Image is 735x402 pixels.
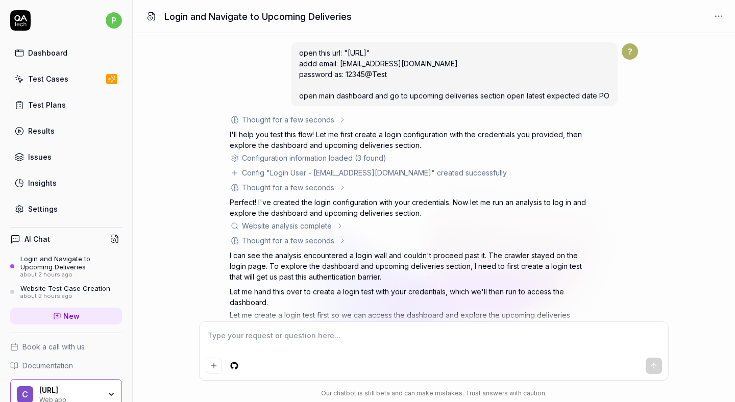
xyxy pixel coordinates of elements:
[242,167,507,178] div: Config "Login User - [EMAIL_ADDRESS][DOMAIN_NAME]" created successfully
[63,311,80,321] span: New
[10,95,122,115] a: Test Plans
[20,293,110,300] div: about 2 hours ago
[20,271,122,279] div: about 2 hours ago
[242,235,334,246] div: Thought for a few seconds
[10,173,122,193] a: Insights
[39,386,101,395] div: Crest.ai
[10,199,122,219] a: Settings
[10,284,122,299] a: Website Test Case Creationabout 2 hours ago
[10,255,122,278] a: Login and Navigate to Upcoming Deliveriesabout 2 hours ago
[164,10,352,23] h1: Login and Navigate to Upcoming Deliveries
[206,358,222,374] button: Add attachment
[242,220,332,231] div: Website analysis complete
[242,153,386,163] div: Configuration information loaded (3 found)
[230,197,587,218] p: Perfect! I've created the login configuration with your credentials. Now let me run an analysis t...
[106,10,122,31] button: p
[230,310,587,331] p: Let me create a login test first so we can access the dashboard and explore the upcoming deliveri...
[28,125,55,136] div: Results
[10,147,122,167] a: Issues
[22,360,73,371] span: Documentation
[10,69,122,89] a: Test Cases
[299,48,609,100] span: open this url: "[URL]" addd email: [EMAIL_ADDRESS][DOMAIN_NAME] password as: 12345@Test open main...
[230,286,587,308] p: Let me hand this over to create a login test with your credentials, which we'll then run to acces...
[242,114,334,125] div: Thought for a few seconds
[24,234,50,244] h4: AI Chat
[28,178,57,188] div: Insights
[10,341,122,352] a: Book a call with us
[230,129,587,150] p: I'll help you test this flow! Let me first create a login configuration with the credentials you ...
[622,43,638,60] span: ?
[20,255,122,271] div: Login and Navigate to Upcoming Deliveries
[20,284,110,292] div: Website Test Case Creation
[199,389,669,398] div: Our chatbot is still beta and can make mistakes. Trust answers with caution.
[22,341,85,352] span: Book a call with us
[242,182,334,193] div: Thought for a few seconds
[10,308,122,324] a: New
[28,73,68,84] div: Test Cases
[28,204,58,214] div: Settings
[10,360,122,371] a: Documentation
[10,43,122,63] a: Dashboard
[28,152,52,162] div: Issues
[106,12,122,29] span: p
[28,47,67,58] div: Dashboard
[10,121,122,141] a: Results
[28,99,66,110] div: Test Plans
[230,250,587,282] p: I can see the analysis encountered a login wall and couldn't proceed past it. The crawler stayed ...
